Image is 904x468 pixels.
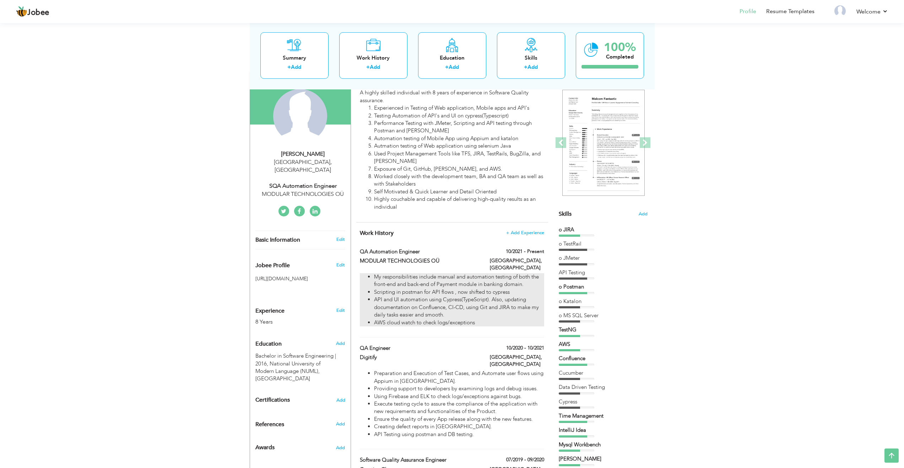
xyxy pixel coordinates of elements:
[559,298,648,305] div: o Katalon
[360,248,479,255] label: QA Automation Engineer
[639,211,648,218] span: Add
[255,318,329,326] div: 8 Years
[345,54,402,61] div: Work History
[250,255,351,272] div: Enhance your career by creating a custom URL for your Jobee public profile.
[374,431,544,438] li: API Testing using postman and DB testing.
[766,7,814,16] a: Resume Templates
[374,196,544,211] li: Highly couchable and capable of delivering high-quality results as an individual
[287,64,291,71] label: +
[336,236,345,243] a: Edit
[374,296,544,319] li: API and UI automation using Cypress(TypeScript). Also, updating documentation on Confluence, CI-C...
[255,396,290,404] span: Certifications
[360,230,544,237] h4: This helps to show the companies you have worked for.
[250,421,351,432] div: Add the reference.
[559,455,648,463] div: Jenkins
[374,423,544,430] li: Creating defect reports in [GEOGRAPHIC_DATA].
[360,354,479,361] label: Digitify
[374,173,544,188] li: Worked closely with the development team, BA and QA team as well as with Stakeholders
[559,326,648,334] div: TestNG
[255,150,351,158] div: [PERSON_NAME]
[16,6,49,17] a: Jobee
[336,421,345,427] span: Add
[374,415,544,423] li: Ensure the quality of every App release along with the new features.
[336,398,345,403] span: Add the certifications you’ve earned.
[360,345,479,352] label: QA Engineer
[374,112,544,120] li: Testing Automation of API's and UI on cypress(Typescript)
[255,158,351,175] div: [GEOGRAPHIC_DATA] [GEOGRAPHIC_DATA]
[740,7,756,16] a: Profile
[490,257,544,271] label: [GEOGRAPHIC_DATA], [GEOGRAPHIC_DATA]
[559,384,648,391] div: Data Driven Testing
[527,64,538,71] a: Add
[255,276,345,281] h5: [URL][DOMAIN_NAME]
[559,355,648,362] div: Confluence
[291,64,301,71] a: Add
[559,412,648,420] div: Time Management
[503,54,559,61] div: Skills
[374,142,544,150] li: Autmation testing of Web application using selenium Java
[360,257,479,265] label: MODULAR TECHNOLOGIES OÜ
[255,182,351,190] div: SQA Automation Engineer
[374,288,544,296] li: Scripting in postman for API flows , now shifted to cypress
[856,7,888,16] a: Welcome
[374,135,544,142] li: Automation testing of Mobile App using Appium and katalon
[559,312,648,319] div: o MS SQL Server
[360,89,544,211] div: A highly skilled individual with 8 years of experience in Software Quality assurance.
[336,307,345,314] a: Edit
[27,9,49,17] span: Jobee
[506,345,544,352] label: 10/2020 - 10/2021
[559,269,648,276] div: API Testing
[255,445,275,451] span: Awards
[559,226,648,233] div: o JIRA
[374,150,544,165] li: Used Project Management Tools like TFS, JIRA, TestRails, BugZilla, and [PERSON_NAME]
[834,5,846,17] img: Profile Img
[366,64,370,71] label: +
[273,89,327,143] img: Abida Gulzar
[374,104,544,112] li: Experienced in Testing of Web application, Mobile apps and API's
[604,41,636,53] div: 100%
[449,64,459,71] a: Add
[559,441,648,448] div: Mysql Workbench
[255,308,285,314] span: Experience
[374,393,544,400] li: Using Firebase and ELK to check logs/exceptions against bugs.
[250,352,351,383] div: Bachelor in Software Engineering, 2016
[370,64,380,71] a: Add
[374,165,544,173] li: Exposure of Git, GitHub, [PERSON_NAME], and AWS.
[559,341,648,348] div: AWS
[374,120,544,135] li: Performance Testing with JMeter, Scripting and API testing through Postman and [PERSON_NAME]
[559,426,648,434] div: IntelliJ Idea
[559,240,648,248] div: o TestRail
[559,283,648,291] div: o Postman
[255,263,290,269] span: Jobee Profile
[374,370,544,385] li: Preparation and Execution of Test Cases, and Automate user flows using Appium in [GEOGRAPHIC_DATA].
[336,340,345,347] span: Add
[559,254,648,262] div: o JMeter
[559,398,648,406] div: Cypress
[336,262,345,268] span: Edit
[16,6,27,17] img: jobee.io
[506,230,544,235] span: + Add Experience
[255,360,320,382] span: National University of Modern Language (NUML), [GEOGRAPHIC_DATA]
[374,400,544,415] li: Execute testing cycle to assure the compliance of the application with new requirements and funct...
[374,319,544,326] li: AWS cloud watch to check logs/exceptions
[255,237,300,243] span: Basic Information
[360,229,394,237] span: Work History
[490,354,544,368] label: [GEOGRAPHIC_DATA], [GEOGRAPHIC_DATA]
[255,286,283,293] iframe: fb:share_button Facebook Social Plugin
[559,369,648,377] div: Cucumber
[374,188,544,196] li: Self Motivated & Quick Learner and Detail Oriented
[255,337,345,383] div: Add your educational degree.
[559,210,572,218] span: Skills
[524,64,527,71] label: +
[445,64,449,71] label: +
[506,456,544,463] label: 07/2019 - 09/2020
[255,352,336,367] span: Bachelor in Software Engineering, National University of Modern Language (NUML), 2016
[336,445,345,451] span: Add
[330,158,332,166] span: ,
[255,341,282,347] span: Education
[360,456,479,464] label: Software Quality Assurance Engineer
[255,190,351,198] div: MODULAR TECHNOLOGIES OÜ
[266,54,323,61] div: Summary
[255,422,284,428] span: References
[424,54,481,61] div: Education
